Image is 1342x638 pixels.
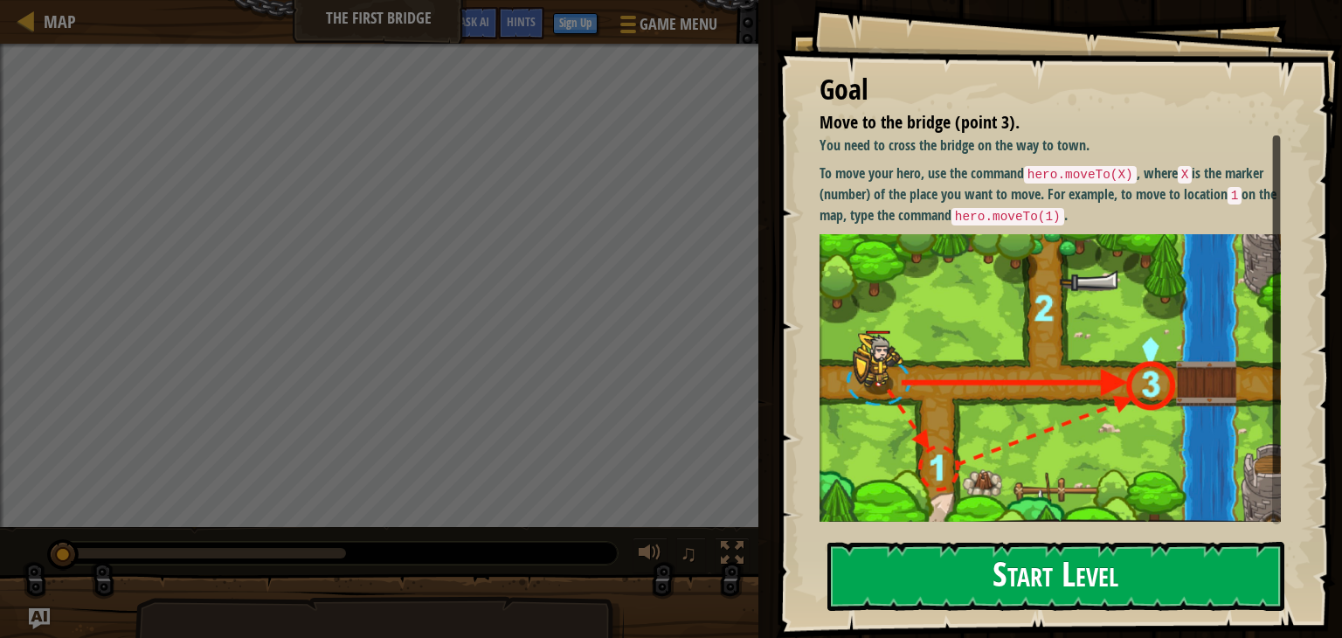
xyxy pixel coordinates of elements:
span: Hints [507,13,536,30]
button: Game Menu [606,7,728,48]
span: Map [44,10,76,33]
span: Game Menu [640,13,717,36]
code: hero.moveTo(X) [1024,166,1137,184]
img: M7l1b [820,234,1294,522]
span: ♫ [680,540,697,566]
li: Move to the bridge (point 3). [798,110,1276,135]
span: Move to the bridge (point 3). [820,110,1020,134]
button: Adjust volume [633,537,668,573]
button: Ask AI [451,7,498,39]
code: 1 [1228,187,1242,205]
p: You need to cross the bridge on the way to town. [820,135,1294,156]
button: ♫ [676,537,706,573]
button: Sign Up [553,13,598,34]
button: Ask AI [29,608,50,629]
button: Toggle fullscreen [715,537,750,573]
a: Map [35,10,76,33]
p: To move your hero, use the command , where is the marker (number) of the place you want to move. ... [820,163,1294,225]
span: Ask AI [460,13,489,30]
div: Goal [820,70,1281,110]
code: hero.moveTo(1) [951,208,1064,225]
code: X [1178,166,1193,184]
button: Start Level [827,542,1284,611]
